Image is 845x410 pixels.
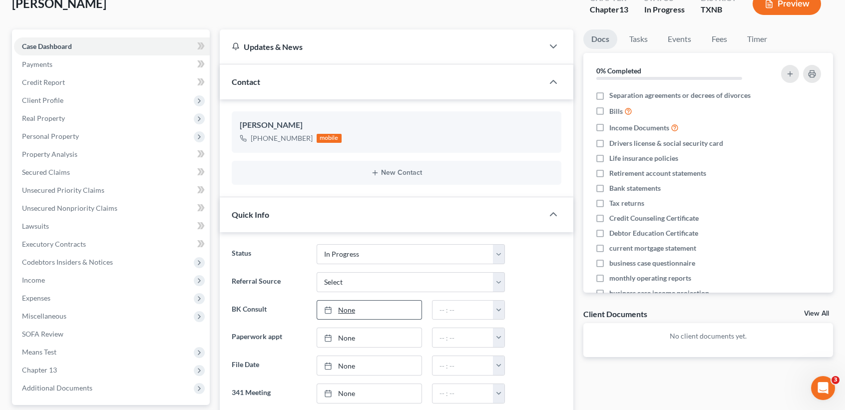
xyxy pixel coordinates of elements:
span: Means Test [22,348,56,356]
label: Paperwork appt [227,328,312,348]
a: None [317,356,422,375]
span: Miscellaneous [22,312,66,320]
button: New Contact [240,169,553,177]
span: Payments [22,60,52,68]
span: Lawsuits [22,222,49,230]
a: Tasks [621,29,656,49]
span: Additional Documents [22,384,92,392]
div: Client Documents [583,309,647,319]
span: Unsecured Nonpriority Claims [22,204,117,212]
a: Secured Claims [14,163,210,181]
input: -- : -- [432,328,493,347]
label: BK Consult [227,300,312,320]
a: Payments [14,55,210,73]
label: Status [227,244,312,264]
span: Drivers license & social security card [609,138,723,148]
p: No client documents yet. [591,331,825,341]
a: SOFA Review [14,325,210,343]
input: -- : -- [432,301,493,320]
div: [PERSON_NAME] [240,119,553,131]
div: In Progress [644,4,685,15]
a: Lawsuits [14,217,210,235]
div: [PHONE_NUMBER] [251,133,313,143]
span: 13 [619,4,628,14]
span: Income [22,276,45,284]
span: Bills [609,106,623,116]
a: Unsecured Nonpriority Claims [14,199,210,217]
span: Income Documents [609,123,669,133]
a: None [317,301,422,320]
label: File Date [227,356,312,376]
a: Property Analysis [14,145,210,163]
span: Expenses [22,294,50,302]
span: monthly operating reports [609,273,691,283]
div: mobile [317,134,342,143]
iframe: Intercom live chat [811,376,835,400]
a: None [317,328,422,347]
span: Bank statements [609,183,661,193]
a: Unsecured Priority Claims [14,181,210,199]
input: -- : -- [432,356,493,375]
span: Real Property [22,114,65,122]
a: Executory Contracts [14,235,210,253]
div: Updates & News [232,41,531,52]
span: Personal Property [22,132,79,140]
strong: 0% Completed [596,66,641,75]
div: TXNB [701,4,737,15]
a: Fees [703,29,735,49]
span: Chapter 13 [22,366,57,374]
span: Contact [232,77,260,86]
span: Codebtors Insiders & Notices [22,258,113,266]
label: 341 Meeting [227,384,312,404]
span: Quick Info [232,210,269,219]
span: Separation agreements or decrees of divorces [609,90,751,100]
span: Credit Report [22,78,65,86]
span: Tax returns [609,198,644,208]
span: Executory Contracts [22,240,86,248]
span: current mortgage statement [609,243,696,253]
span: Client Profile [22,96,63,104]
span: Unsecured Priority Claims [22,186,104,194]
span: Secured Claims [22,168,70,176]
span: Life insurance policies [609,153,678,163]
span: business case income projection [609,288,709,298]
input: -- : -- [432,384,493,403]
span: Debtor Education Certificate [609,228,698,238]
a: Case Dashboard [14,37,210,55]
span: SOFA Review [22,330,63,338]
a: Credit Report [14,73,210,91]
span: Case Dashboard [22,42,72,50]
a: Events [660,29,699,49]
span: business case questionnaire [609,258,695,268]
a: Docs [583,29,617,49]
span: Credit Counseling Certificate [609,213,699,223]
div: Chapter [590,4,628,15]
span: Retirement account statements [609,168,706,178]
a: Timer [739,29,775,49]
a: None [317,384,422,403]
a: View All [804,310,829,317]
span: 3 [832,376,840,384]
span: Property Analysis [22,150,77,158]
label: Referral Source [227,272,312,292]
